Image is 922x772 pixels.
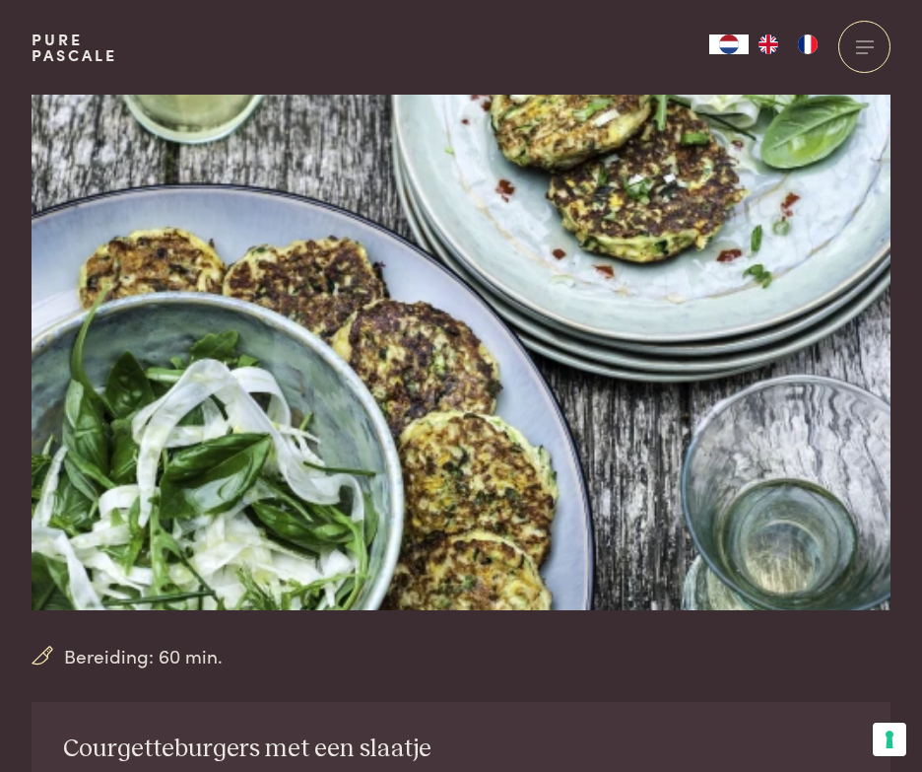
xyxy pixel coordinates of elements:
[709,35,749,54] div: Language
[63,734,535,765] h2: Courgetteburgers met een slaatje
[709,35,749,54] a: NL
[873,723,906,756] button: Uw voorkeuren voor toestemming voor trackingtechnologieën
[788,35,827,54] a: FR
[64,642,223,670] span: Bereiding: 60 min.
[749,35,788,54] a: EN
[709,35,827,54] aside: Language selected: Nederlands
[32,95,890,610] img: Courgetteburgers met een slaatje
[32,32,117,63] a: PurePascale
[749,35,827,54] ul: Language list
